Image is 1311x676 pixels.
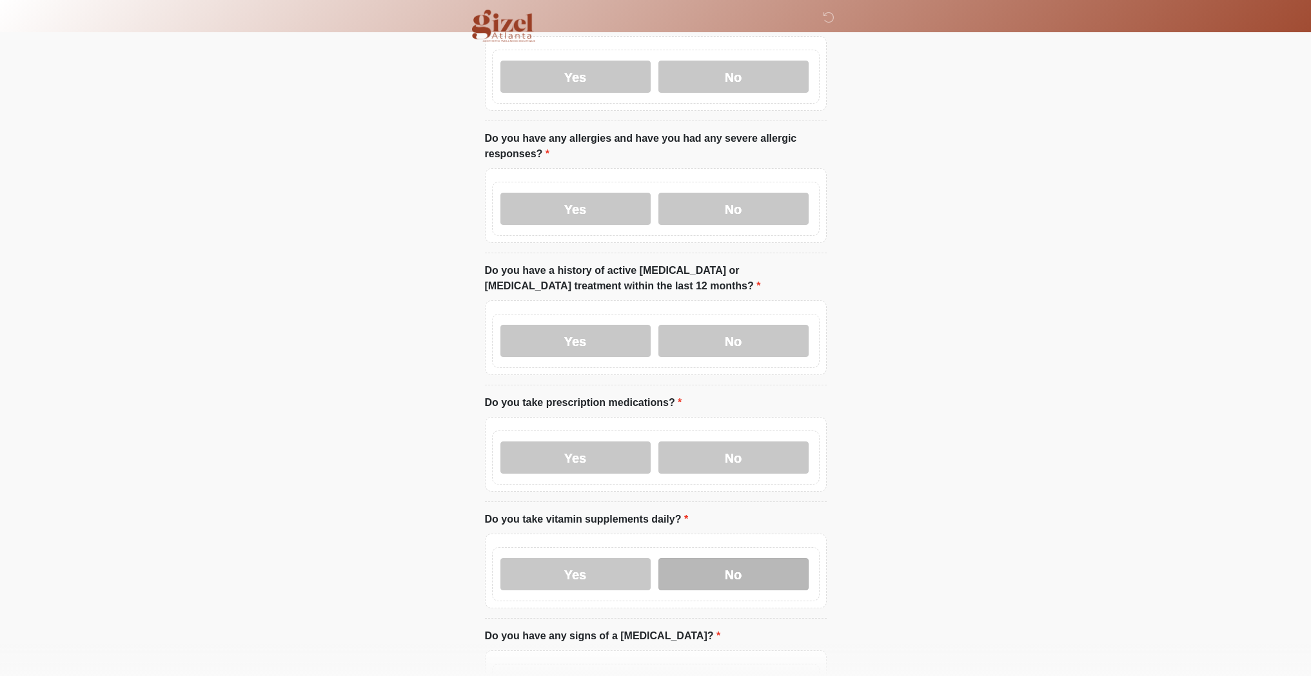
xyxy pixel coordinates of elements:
label: Yes [500,325,651,357]
label: Do you take vitamin supplements daily? [485,512,689,527]
label: Yes [500,441,651,474]
label: Do you have a history of active [MEDICAL_DATA] or [MEDICAL_DATA] treatment within the last 12 mon... [485,263,827,294]
img: Gizel Atlanta Logo [472,10,536,42]
label: Yes [500,558,651,590]
label: Do you take prescription medications? [485,395,682,410]
label: Do you have any allergies and have you had any severe allergic responses? [485,131,827,162]
label: No [658,558,809,590]
label: Yes [500,193,651,225]
label: No [658,441,809,474]
label: No [658,61,809,93]
label: No [658,193,809,225]
label: Do you have any signs of a [MEDICAL_DATA]? [485,628,721,644]
label: Yes [500,61,651,93]
label: No [658,325,809,357]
